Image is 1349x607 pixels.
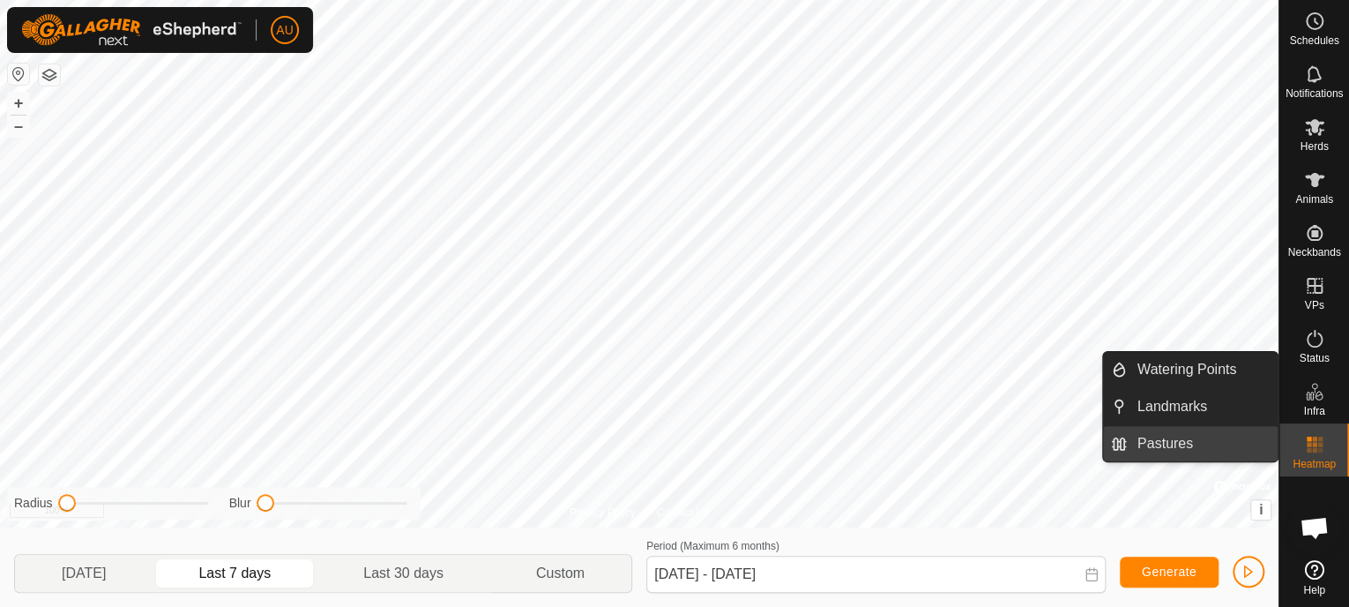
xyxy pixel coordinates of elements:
[1288,501,1341,554] div: Open chat
[1142,565,1196,579] span: Generate
[8,116,29,137] button: –
[1289,35,1338,46] span: Schedules
[646,540,779,552] label: Period (Maximum 6 months)
[1137,359,1236,380] span: Watering Points
[1287,247,1340,258] span: Neckbands
[1259,502,1263,517] span: i
[1303,585,1325,596] span: Help
[8,64,29,85] button: Reset Map
[1127,426,1278,461] a: Pastures
[536,563,585,584] span: Custom
[21,14,242,46] img: Gallagher Logo
[1137,433,1193,454] span: Pastures
[1304,300,1323,311] span: VPs
[62,563,106,584] span: [DATE]
[570,505,636,521] a: Privacy Policy
[1286,88,1343,99] span: Notifications
[1103,352,1278,387] li: Watering Points
[1103,426,1278,461] li: Pastures
[1279,553,1349,603] a: Help
[198,563,271,584] span: Last 7 days
[657,505,709,521] a: Contact Us
[1120,557,1219,588] button: Generate
[1137,396,1207,417] span: Landmarks
[276,21,293,40] span: AU
[363,563,443,584] span: Last 30 days
[1293,459,1336,469] span: Heatmap
[1303,406,1324,416] span: Infra
[1127,352,1278,387] a: Watering Points
[14,494,53,513] label: Radius
[229,494,251,513] label: Blur
[1103,389,1278,424] li: Landmarks
[1251,500,1271,520] button: i
[1127,389,1278,424] a: Landmarks
[1295,194,1333,205] span: Animals
[39,64,60,86] button: Map Layers
[1299,353,1329,363] span: Status
[8,93,29,114] button: +
[1300,141,1328,152] span: Herds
